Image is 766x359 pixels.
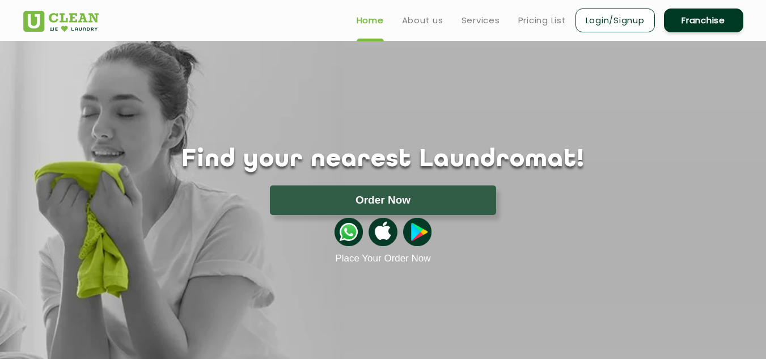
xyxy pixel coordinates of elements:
img: playstoreicon.png [403,218,431,246]
a: Login/Signup [575,9,655,32]
a: Pricing List [518,14,566,27]
img: UClean Laundry and Dry Cleaning [23,11,99,32]
img: whatsappicon.png [335,218,363,246]
a: Franchise [664,9,743,32]
img: apple-icon.png [369,218,397,246]
a: Place Your Order Now [335,253,430,264]
a: About us [402,14,443,27]
h1: Find your nearest Laundromat! [15,146,752,174]
button: Order Now [270,185,496,215]
a: Services [462,14,500,27]
a: Home [357,14,384,27]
